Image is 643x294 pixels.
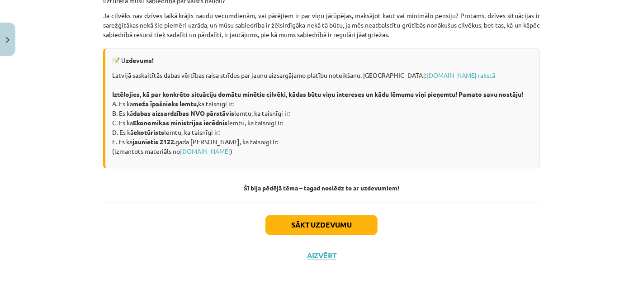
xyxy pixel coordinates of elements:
[112,71,533,156] p: Latvijā saskaitītās dabas vērtības raisa strīdus par jaunu aizsargājamo platību noteikšanu. [GEOG...
[126,56,154,64] strong: zdevums!
[112,90,523,98] strong: Iztēlojies, kā par konkrēto situāciju domātu minētie cilvēki, kādas būtu viņu intereses un kādu l...
[133,119,227,127] strong: Ekonomikas ministrijas ierēdnis
[244,184,399,192] strong: Šī bija pēdējā tēma – tagad noslēdz to ar uzdevumiem!
[426,71,495,79] a: [DOMAIN_NAME] rakstā
[265,215,378,235] button: Sākt uzdevumu
[304,251,339,261] button: Aizvērt
[6,37,9,43] img: icon-close-lesson-0947bae3869378f0d4975bcd49f059093ad1ed9edebbc8119c70593378902aed.svg
[112,56,533,65] p: 📝 U
[180,147,230,155] a: [DOMAIN_NAME]
[132,138,175,146] strong: jaunietis 2122.
[133,100,198,108] strong: meža īpašnieks lemtu,
[133,109,234,117] strong: dabas aizsardzības NVO pārstāvis
[103,11,540,39] p: Ja cilvēks nav dzīves laikā krājis naudu vecumdienām, vai pārējiem ir par viņu jārūpējas, maksājo...
[133,128,164,136] strong: ekotūrists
